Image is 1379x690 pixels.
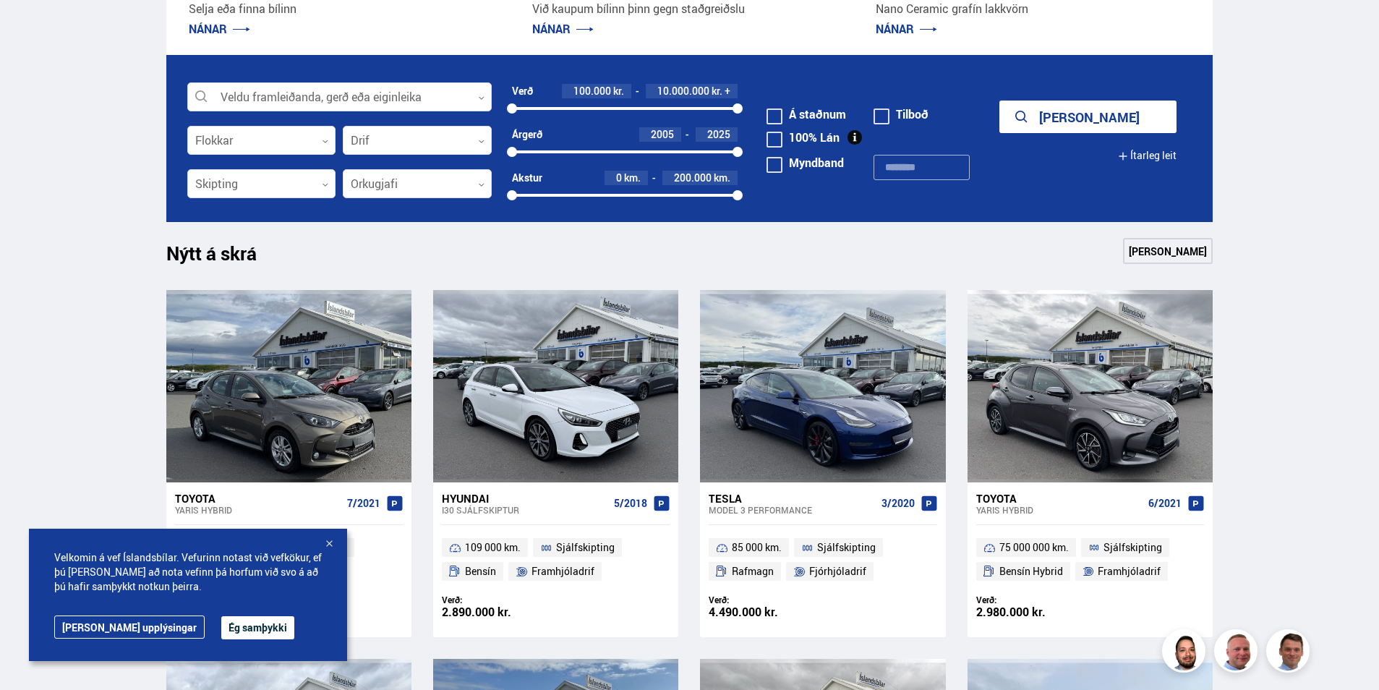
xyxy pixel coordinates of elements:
[1123,238,1213,264] a: [PERSON_NAME]
[189,21,250,37] a: NÁNAR
[709,595,823,605] div: Verð:
[809,563,866,580] span: Fjórhjóladrif
[732,563,774,580] span: Rafmagn
[12,6,55,49] button: Opna LiveChat spjallviðmót
[624,172,641,184] span: km.
[442,492,608,505] div: Hyundai
[1268,631,1312,675] img: FbJEzSuNWCJXmdc-.webp
[54,616,205,639] a: [PERSON_NAME] upplýsingar
[999,539,1069,556] span: 75 000 000 km.
[674,171,712,184] span: 200.000
[433,482,678,637] a: Hyundai i30 SJÁLFSKIPTUR 5/2018 109 000 km. Sjálfskipting Bensín Framhjóladrif Verð: 2.890.000 kr.
[1148,498,1182,509] span: 6/2021
[531,563,594,580] span: Framhjóladrif
[817,539,876,556] span: Sjálfskipting
[189,1,503,17] p: Selja eða finna bílinn
[709,505,875,515] div: Model 3 PERFORMANCE
[976,595,1090,605] div: Verð:
[876,1,1190,17] p: Nano Ceramic grafín lakkvörn
[657,84,709,98] span: 10.000.000
[614,498,647,509] span: 5/2018
[442,606,556,618] div: 2.890.000 kr.
[347,498,380,509] span: 7/2021
[1098,563,1161,580] span: Framhjóladrif
[767,157,844,169] label: Myndband
[709,606,823,618] div: 4.490.000 kr.
[512,129,542,140] div: Árgerð
[1118,140,1177,172] button: Ítarleg leit
[221,616,294,639] button: Ég samþykki
[999,563,1063,580] span: Bensín Hybrid
[512,172,542,184] div: Akstur
[442,595,556,605] div: Verð:
[651,127,674,141] span: 2005
[1216,631,1260,675] img: siFngHWaQ9KaOqBr.png
[465,563,496,580] span: Bensín
[556,539,615,556] span: Sjálfskipting
[874,108,928,120] label: Tilboð
[1103,539,1162,556] span: Sjálfskipting
[976,492,1143,505] div: Toyota
[465,539,521,556] span: 109 000 km.
[767,132,840,143] label: 100% Lán
[999,101,1177,133] button: [PERSON_NAME]
[767,108,846,120] label: Á staðnum
[573,84,611,98] span: 100.000
[166,242,282,273] h1: Nýtt á skrá
[175,492,341,505] div: Toyota
[613,85,624,97] span: kr.
[700,482,945,637] a: Tesla Model 3 PERFORMANCE 3/2020 85 000 km. Sjálfskipting Rafmagn Fjórhjóladrif Verð: 4.490.000 kr.
[532,1,847,17] p: Við kaupum bílinn þinn gegn staðgreiðslu
[968,482,1213,637] a: Toyota Yaris HYBRID 6/2021 75 000 000 km. Sjálfskipting Bensín Hybrid Framhjóladrif Verð: 2.980.0...
[1164,631,1208,675] img: nhp88E3Fdnt1Opn2.png
[707,127,730,141] span: 2025
[976,606,1090,618] div: 2.980.000 kr.
[732,539,782,556] span: 85 000 km.
[881,498,915,509] span: 3/2020
[532,21,594,37] a: NÁNAR
[166,482,411,637] a: Toyota Yaris HYBRID 7/2021 152 000 km. Sjálfskipting Bensín Framhjóladrif Verð: 2.490.000 kr.
[54,550,322,594] span: Velkomin á vef Íslandsbílar. Vefurinn notast við vefkökur, ef þú [PERSON_NAME] að nota vefinn þá ...
[512,85,533,97] div: Verð
[876,21,937,37] a: NÁNAR
[976,505,1143,515] div: Yaris HYBRID
[616,171,622,184] span: 0
[725,85,730,97] span: +
[709,492,875,505] div: Tesla
[714,172,730,184] span: km.
[175,505,341,515] div: Yaris HYBRID
[712,85,722,97] span: kr.
[442,505,608,515] div: i30 SJÁLFSKIPTUR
